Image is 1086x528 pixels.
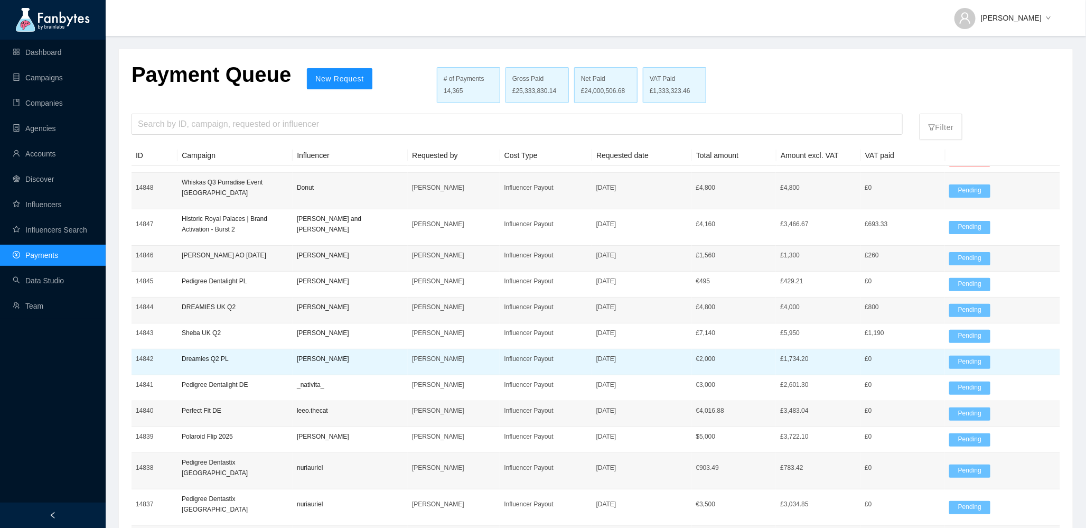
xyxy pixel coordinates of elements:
span: Pending [949,501,990,514]
p: £5,950 [780,328,856,338]
a: starInfluencers [13,200,61,209]
p: [PERSON_NAME] [412,182,495,193]
p: DREAMIES UK Q2 [182,302,288,312]
p: 14846 [136,250,173,261]
p: £ 1,560 [696,250,772,261]
p: Influencer Payout [504,276,587,286]
p: Dreamies Q2 PL [182,354,288,364]
p: € 3,000 [696,379,772,390]
p: Influencer Payout [504,405,587,416]
p: Sheba UK Q2 [182,328,288,338]
span: Pending [949,465,990,478]
span: left [49,512,57,519]
span: Pending [949,278,990,291]
p: [PERSON_NAME] [412,431,495,442]
a: appstoreDashboard [13,48,62,57]
p: [DATE] [596,219,688,229]
button: New Request [307,68,372,89]
p: € 3,500 [696,499,772,510]
p: Influencer Payout [504,379,587,390]
p: [DATE] [596,462,688,473]
p: Influencer Payout [504,354,587,364]
div: Net Paid [581,74,631,84]
p: £260 [865,250,941,261]
th: Influencer [293,145,408,166]
span: 14,365 [444,86,463,96]
p: € 2,000 [696,354,772,364]
th: Requested by [408,145,500,166]
a: searchData Studio [13,276,64,285]
div: # of Payments [444,74,493,84]
span: £1,333,323.46 [650,86,690,96]
p: [PERSON_NAME] [297,328,404,338]
p: Influencer Payout [504,250,587,261]
span: Pending [949,184,990,198]
a: starInfluencers Search [13,226,87,234]
p: £0 [865,405,941,416]
button: [PERSON_NAME]down [946,5,1060,22]
p: £3,483.04 [780,405,856,416]
p: 14843 [136,328,173,338]
p: 14844 [136,302,173,312]
p: 14845 [136,276,173,286]
button: filterFilter [920,114,962,140]
p: £0 [865,499,941,510]
a: userAccounts [13,150,56,158]
p: nuriauriel [297,499,404,510]
th: VAT paid [861,145,945,166]
p: £ 4,160 [696,219,772,229]
p: 14842 [136,354,173,364]
p: £4,800 [780,182,856,193]
p: [PERSON_NAME] and [PERSON_NAME] [297,214,404,235]
p: Influencer Payout [504,462,587,473]
p: £1,734.20 [780,354,856,364]
p: [DATE] [596,250,688,261]
a: containerAgencies [13,124,56,133]
p: € 4,016.88 [696,405,772,416]
p: $ 5,000 [696,431,772,442]
p: [DATE] [596,182,688,193]
p: Polaroid Flip 2025 [182,431,288,442]
p: Influencer Payout [504,182,587,193]
p: € 495 [696,276,772,286]
p: £2,601.30 [780,379,856,390]
a: databaseCampaigns [13,73,63,82]
p: [PERSON_NAME] [412,499,495,510]
a: bookCompanies [13,99,63,107]
p: Influencer Payout [504,431,587,442]
a: radar-chartDiscover [13,175,54,183]
p: 14841 [136,379,173,390]
p: [PERSON_NAME] [297,302,404,312]
p: £4,000 [780,302,856,312]
p: € 903.49 [696,462,772,473]
p: Historic Royal Palaces | Brand Activation - Burst 2 [182,214,288,235]
p: Filter [928,116,954,133]
p: [PERSON_NAME] AO [DATE] [182,250,288,261]
p: [PERSON_NAME] [412,250,495,261]
p: [PERSON_NAME] [412,354,495,364]
p: £3,722.10 [780,431,856,442]
span: Pending [949,433,990,447]
p: [DATE] [596,354,688,364]
p: [PERSON_NAME] [412,328,495,338]
p: [DATE] [596,328,688,338]
p: £0 [865,182,941,193]
th: Requested date [592,145,692,166]
p: 14847 [136,219,173,229]
p: £ 7,140 [696,328,772,338]
span: [PERSON_NAME] [981,12,1042,24]
div: VAT Paid [650,74,699,84]
p: Payment Queue [132,62,291,87]
a: pay-circlePayments [13,251,58,260]
th: Amount excl. VAT [776,145,861,166]
p: [PERSON_NAME] [297,431,404,442]
p: £783.42 [780,462,856,473]
p: 14848 [136,182,173,193]
p: [PERSON_NAME] [297,354,404,364]
div: Gross Paid [512,74,562,84]
p: Influencer Payout [504,499,587,510]
p: [PERSON_NAME] [297,250,404,261]
p: £1,300 [780,250,856,261]
p: [PERSON_NAME] [297,276,404,286]
p: [DATE] [596,276,688,286]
